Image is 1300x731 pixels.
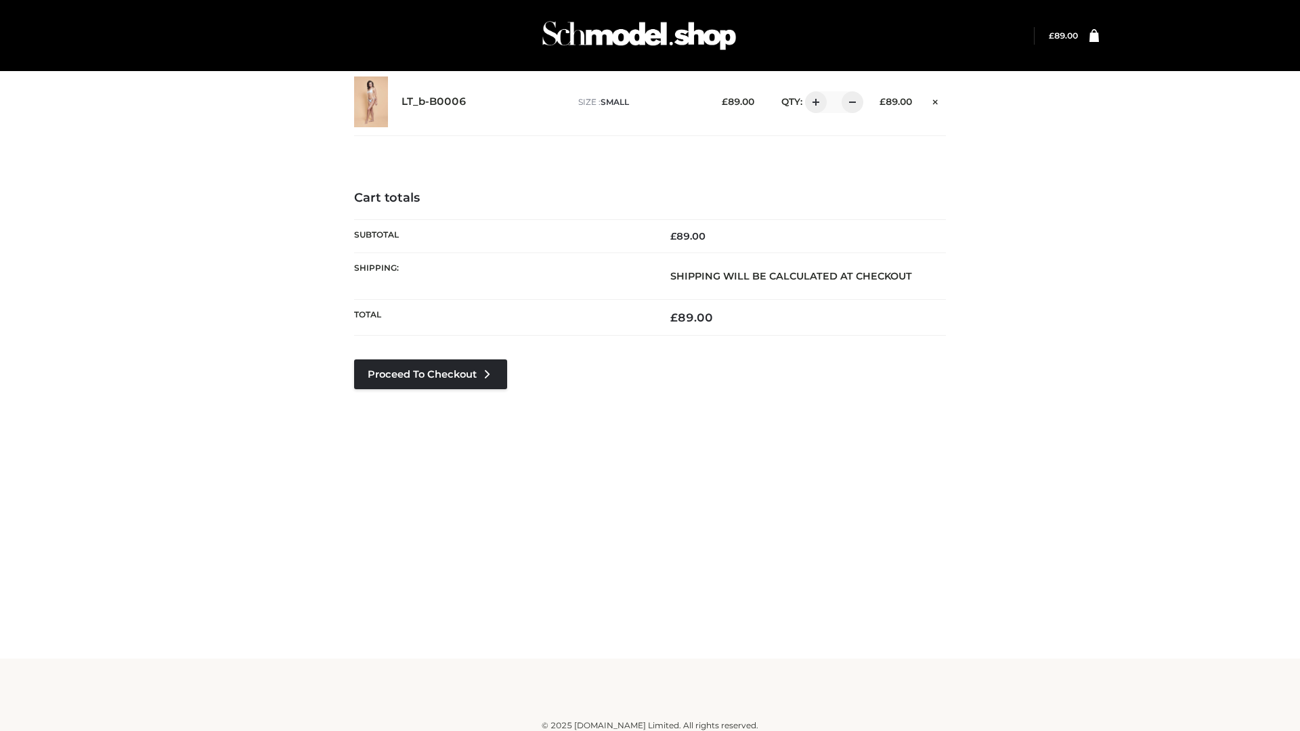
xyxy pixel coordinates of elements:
[354,76,388,127] img: LT_b-B0006 - SMALL
[354,219,650,252] th: Subtotal
[354,300,650,336] th: Total
[354,359,507,389] a: Proceed to Checkout
[670,230,676,242] span: £
[670,311,678,324] span: £
[670,270,912,282] strong: Shipping will be calculated at checkout
[880,96,886,107] span: £
[670,311,713,324] bdi: 89.00
[926,91,946,109] a: Remove this item
[354,191,946,206] h4: Cart totals
[578,96,701,108] p: size :
[670,230,706,242] bdi: 89.00
[1049,30,1078,41] bdi: 89.00
[1049,30,1078,41] a: £89.00
[601,97,629,107] span: SMALL
[402,95,467,108] a: LT_b-B0006
[538,9,741,62] img: Schmodel Admin 964
[354,252,650,299] th: Shipping:
[722,96,728,107] span: £
[1049,30,1054,41] span: £
[722,96,754,107] bdi: 89.00
[768,91,859,113] div: QTY:
[880,96,912,107] bdi: 89.00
